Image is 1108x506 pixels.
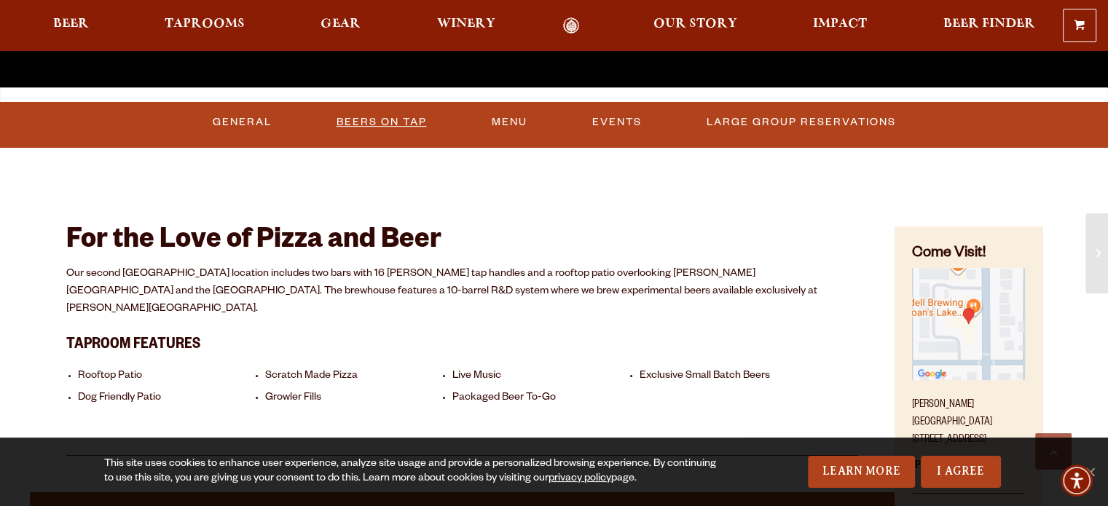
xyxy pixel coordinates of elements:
[66,226,859,258] h2: For the Love of Pizza and Beer
[486,106,533,139] a: Menu
[331,106,433,139] a: Beers On Tap
[1061,465,1093,497] div: Accessibility Menu
[943,18,1034,30] span: Beer Finder
[640,370,820,384] li: Exclusive Small Batch Beers
[321,18,361,30] span: Gear
[452,370,632,384] li: Live Music
[265,392,445,406] li: Growler Fills
[813,18,867,30] span: Impact
[921,456,1001,488] a: I Agree
[912,244,1024,265] h4: Come Visit!
[53,18,89,30] span: Beer
[653,18,737,30] span: Our Story
[66,266,859,318] p: Our second [GEOGRAPHIC_DATA] location includes two bars with 16 [PERSON_NAME] tap handles and a r...
[912,388,1024,449] p: [PERSON_NAME][GEOGRAPHIC_DATA] [STREET_ADDRESS]
[808,456,915,488] a: Learn More
[544,17,599,34] a: Odell Home
[452,392,632,406] li: Packaged Beer To-Go
[933,17,1044,34] a: Beer Finder
[155,17,254,34] a: Taprooms
[44,17,98,34] a: Beer
[912,373,1024,384] a: Find on Google Maps (opens in a new window)
[78,392,258,406] li: Dog Friendly Patio
[104,457,726,486] div: This site uses cookies to enhance user experience, analyze site usage and provide a personalized ...
[804,17,876,34] a: Impact
[207,106,278,139] a: General
[549,473,611,485] a: privacy policy
[311,17,370,34] a: Gear
[66,328,859,358] h3: Taproom Features
[1035,433,1072,470] a: Scroll to top
[265,370,445,384] li: Scratch Made Pizza
[586,106,648,139] a: Events
[165,18,245,30] span: Taprooms
[428,17,505,34] a: Winery
[912,268,1024,380] img: Small thumbnail of location on map
[644,17,747,34] a: Our Story
[701,106,902,139] a: Large Group Reservations
[437,18,495,30] span: Winery
[78,370,258,384] li: Rooftop Patio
